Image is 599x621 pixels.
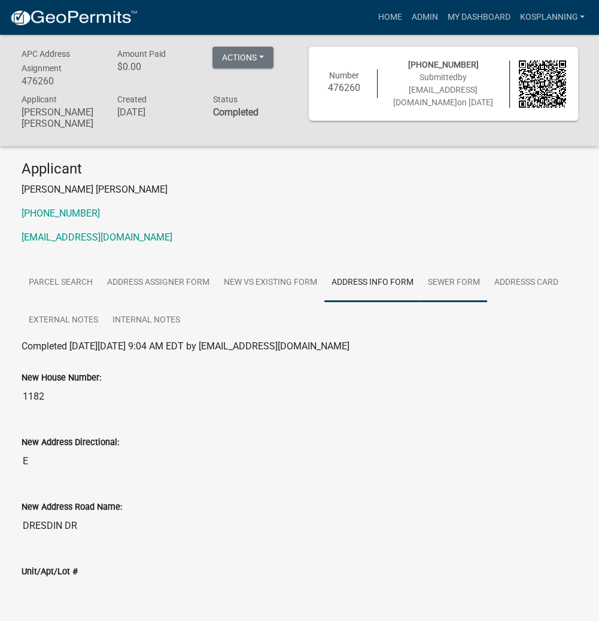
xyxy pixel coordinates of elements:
a: Address Info Form [324,264,421,302]
h4: Applicant [22,160,578,178]
a: [PHONE_NUMBER] [22,208,100,219]
a: Sewer Form [421,264,487,302]
span: by [EMAIL_ADDRESS][DOMAIN_NAME] [393,72,478,107]
label: New Address Road Name: [22,503,122,512]
span: Submitted on [DATE] [393,72,493,107]
h6: 476260 [321,82,368,93]
label: New House Number: [22,374,101,382]
a: Address Assigner Form [100,264,217,302]
a: Addresss Card [487,264,565,302]
span: [PHONE_NUMBER] [408,60,479,69]
h6: $0.00 [117,61,194,72]
span: Applicant [22,95,57,104]
a: Parcel search [22,264,100,302]
span: APC Address Asignment [22,49,70,73]
label: Unit/Apt/Lot # [22,568,78,576]
strong: Completed [212,106,258,118]
a: Internal Notes [105,302,187,340]
p: [PERSON_NAME] [PERSON_NAME] [22,182,578,197]
a: Admin [406,6,442,29]
img: QR code [519,60,566,108]
span: Completed [DATE][DATE] 9:04 AM EDT by [EMAIL_ADDRESS][DOMAIN_NAME] [22,340,349,352]
h6: [PERSON_NAME] [PERSON_NAME] [22,106,99,129]
h6: 476260 [22,75,99,87]
button: Actions [212,47,273,68]
span: Number [329,71,359,80]
a: [EMAIL_ADDRESS][DOMAIN_NAME] [22,232,172,243]
span: Amount Paid [117,49,165,59]
a: New vs Existing Form [217,264,324,302]
a: Home [373,6,406,29]
h6: [DATE] [117,106,194,118]
a: kosplanning [515,6,589,29]
a: External Notes [22,302,105,340]
label: New Address Directional: [22,439,119,447]
span: Status [212,95,237,104]
span: Created [117,95,146,104]
a: My Dashboard [442,6,515,29]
